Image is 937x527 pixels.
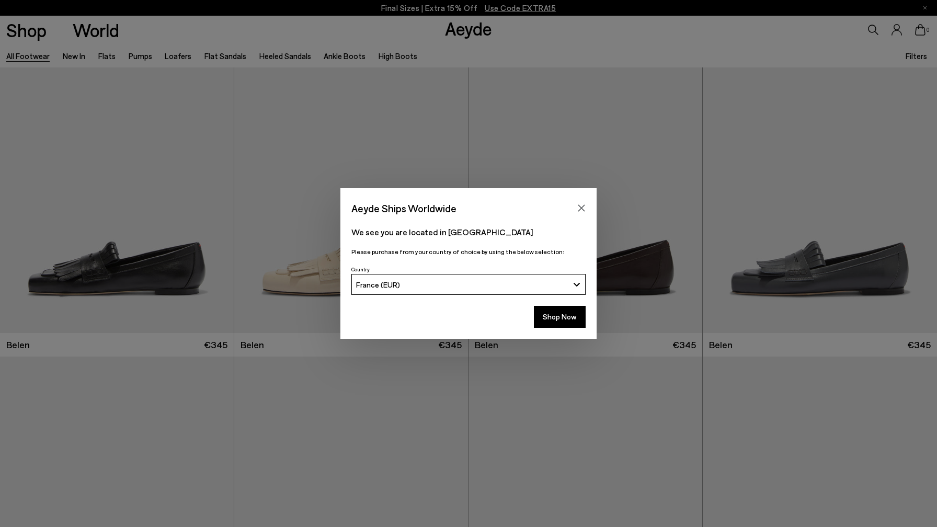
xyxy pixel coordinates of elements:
[351,226,586,238] p: We see you are located in [GEOGRAPHIC_DATA]
[351,247,586,257] p: Please purchase from your country of choice by using the below selection:
[351,266,370,272] span: Country
[351,199,456,217] span: Aeyde Ships Worldwide
[534,306,586,328] button: Shop Now
[574,200,589,216] button: Close
[356,280,400,289] span: France (EUR)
